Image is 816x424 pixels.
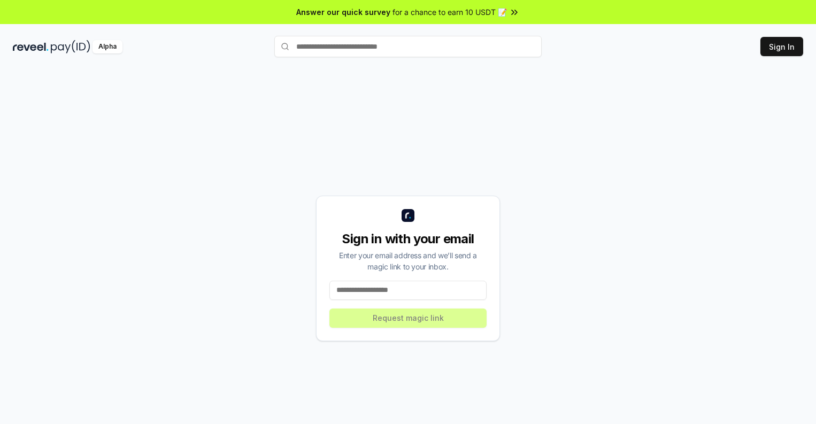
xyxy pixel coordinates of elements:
[329,250,487,272] div: Enter your email address and we’ll send a magic link to your inbox.
[51,40,90,53] img: pay_id
[13,40,49,53] img: reveel_dark
[93,40,122,53] div: Alpha
[296,6,390,18] span: Answer our quick survey
[402,209,414,222] img: logo_small
[329,230,487,248] div: Sign in with your email
[392,6,507,18] span: for a chance to earn 10 USDT 📝
[760,37,803,56] button: Sign In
